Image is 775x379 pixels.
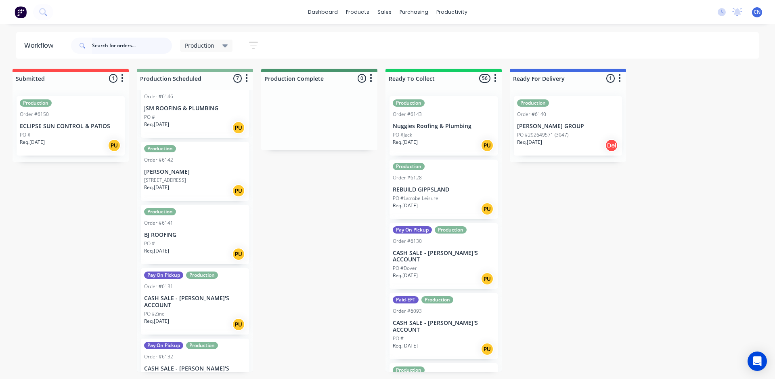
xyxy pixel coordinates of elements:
div: productivity [432,6,471,18]
img: Factory [15,6,27,18]
div: PU [481,139,494,152]
p: CASH SALE - [PERSON_NAME]'S ACCOUNT [144,295,246,309]
div: Open Intercom Messenger [748,352,767,371]
div: Production [517,99,549,107]
div: Order #6140 [517,111,546,118]
div: ProductionOrder #6141BJ ROOFINGPO #Req.[DATE]PU [141,205,249,264]
p: BJ ROOFING [144,232,246,238]
div: Order #6146JSM ROOFING & PLUMBINGPO #Req.[DATE]PU [141,78,249,138]
div: Pay On Pickup [393,226,432,234]
p: PO # [144,240,155,247]
p: Req. [DATE] [393,272,418,279]
div: products [342,6,373,18]
div: ProductionOrder #6128REBUILD GIPPSLANDPO #Latrobe LeisureReq.[DATE]PU [390,160,498,219]
div: Del [605,139,618,152]
div: Production [20,99,52,107]
div: Production [393,163,425,170]
p: Req. [DATE] [144,121,169,128]
div: Order #6150 [20,111,49,118]
div: Production [186,272,218,279]
div: Paid-EFTProductionOrder #6093CASH SALE - [PERSON_NAME]'S ACCOUNTPO #Req.[DATE]PU [390,293,498,359]
div: Production [393,366,425,374]
div: ProductionOrder #6140[PERSON_NAME] GROUPPO #292649571 (3047)Req.[DATE]Del [514,96,622,156]
p: PO #Dover [393,265,417,272]
div: PU [232,318,245,331]
p: Req. [DATE] [144,247,169,255]
div: Order #6146 [144,93,173,100]
div: Order #6141 [144,219,173,227]
p: PO #Zinc [144,310,164,318]
div: PU [481,343,494,356]
p: [PERSON_NAME] GROUP [517,123,619,130]
div: Pay On Pickup [144,342,183,349]
div: Pay On PickupProductionOrder #6131CASH SALE - [PERSON_NAME]'S ACCOUNTPO #ZincReq.[DATE]PU [141,268,249,335]
div: Order #6143 [393,111,422,118]
p: Req. [DATE] [517,139,542,146]
div: Order #6131 [144,283,173,290]
div: Production [186,342,218,349]
div: Paid-EFT [393,296,419,303]
p: Req. [DATE] [393,342,418,350]
p: CASH SALE - [PERSON_NAME]'S ACCOUNT [393,320,494,333]
p: Req. [DATE] [393,202,418,209]
div: Production [144,208,176,215]
p: Req. [DATE] [393,139,418,146]
input: Search for orders... [92,38,172,54]
p: PO # [393,335,404,342]
div: Order #6142 [144,156,173,164]
div: PU [481,272,494,285]
div: Order #6093 [393,307,422,315]
p: Req. [DATE] [20,139,45,146]
p: Req. [DATE] [144,184,169,191]
p: JSM ROOFING & PLUMBING [144,105,246,112]
a: dashboard [304,6,342,18]
p: ECLIPSE SUN CONTROL & PATIOS [20,123,121,130]
p: Req. [DATE] [144,318,169,325]
p: [PERSON_NAME] [144,168,246,175]
div: Order #6132 [144,353,173,360]
div: Workflow [24,41,57,51]
span: Production [185,41,214,50]
p: PO #Latrobe Leisure [393,195,438,202]
div: PU [232,248,245,261]
p: PO # [144,114,155,121]
div: ProductionOrder #6142[PERSON_NAME][STREET_ADDRESS]Req.[DATE]PU [141,142,249,201]
div: sales [373,6,396,18]
span: CN [754,8,760,16]
div: PU [481,202,494,215]
div: Production [421,296,453,303]
div: Pay On PickupProductionOrder #6130CASH SALE - [PERSON_NAME]'S ACCOUNTPO #DoverReq.[DATE]PU [390,223,498,289]
p: REBUILD GIPPSLAND [393,186,494,193]
div: Production [393,99,425,107]
div: ProductionOrder #6143Nuggies Roofing & PlumbingPO #JackReq.[DATE]PU [390,96,498,156]
div: PU [232,121,245,134]
p: PO # [20,131,31,139]
p: CASH SALE - [PERSON_NAME]'S ACCOUNT [144,365,246,379]
p: PO #292649571 (3047) [517,131,568,139]
div: Production [435,226,467,234]
p: Nuggies Roofing & Plumbing [393,123,494,130]
p: CASH SALE - [PERSON_NAME]'S ACCOUNT [393,250,494,263]
div: Order #6130 [393,238,422,245]
div: Order #6128 [393,174,422,181]
p: PO #Jack [393,131,412,139]
div: ProductionOrder #6150ECLIPSE SUN CONTROL & PATIOSPO #Req.[DATE]PU [17,96,125,156]
div: PU [108,139,121,152]
p: [STREET_ADDRESS] [144,177,186,184]
div: Pay On Pickup [144,272,183,279]
div: purchasing [396,6,432,18]
div: Production [144,145,176,152]
div: PU [232,184,245,197]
